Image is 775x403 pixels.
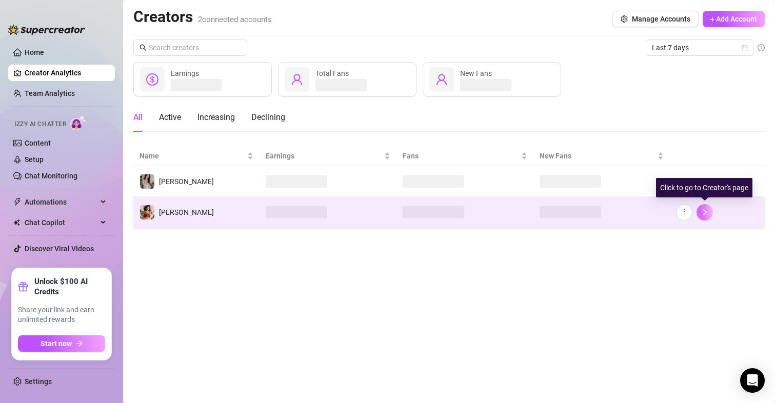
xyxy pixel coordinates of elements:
div: Click to go to Creator's page [656,178,752,197]
span: setting [621,15,628,23]
button: Start nowarrow-right [18,335,105,352]
span: [PERSON_NAME] [159,208,214,216]
button: Manage Accounts [612,11,699,27]
div: Increasing [197,111,235,124]
span: arrow-right [76,340,83,347]
div: Active [159,111,181,124]
a: Content [25,139,51,147]
span: calendar [742,45,748,51]
span: Name [140,150,245,162]
span: more [681,208,688,215]
span: Last 7 days [652,40,747,55]
th: New Fans [533,146,670,166]
span: Total Fans [315,69,349,77]
span: Share your link and earn unlimited rewards [18,305,105,325]
span: Automations [25,194,97,210]
div: All [133,111,143,124]
img: maki [140,205,154,219]
span: 2 connected accounts [198,15,272,24]
span: New Fans [540,150,656,162]
span: user [435,73,448,86]
div: Open Intercom Messenger [740,368,765,393]
span: info-circle [758,44,765,51]
h2: Creators [133,7,272,27]
span: search [140,44,147,51]
span: Fans [403,150,519,162]
span: Chat Copilot [25,214,97,231]
span: gift [18,281,28,292]
a: Home [25,48,44,56]
span: [PERSON_NAME] [159,177,214,186]
th: Fans [396,146,533,166]
span: Start now [41,339,72,348]
span: Izzy AI Chatter [14,119,66,129]
span: Manage Accounts [632,15,690,23]
img: AI Chatter [70,115,86,130]
a: Settings [25,377,52,386]
span: thunderbolt [13,198,22,206]
span: Earnings [171,69,199,77]
span: New Fans [460,69,492,77]
span: dollar-circle [146,73,158,86]
span: right [701,209,708,216]
span: Earnings [266,150,382,162]
div: Declining [251,111,285,124]
strong: Unlock $100 AI Credits [34,276,105,297]
button: right [697,204,713,220]
span: user [291,73,303,86]
a: Discover Viral Videos [25,245,94,253]
img: Maki [140,174,154,189]
img: logo-BBDzfeDw.svg [8,25,85,35]
a: Creator Analytics [25,65,107,81]
th: Name [133,146,260,166]
a: Team Analytics [25,89,75,97]
img: Chat Copilot [13,219,20,226]
button: + Add Account [703,11,765,27]
a: Setup [25,155,44,164]
input: Search creators [149,42,233,53]
th: Earnings [260,146,396,166]
span: + Add Account [710,15,757,23]
a: Chat Monitoring [25,172,77,180]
